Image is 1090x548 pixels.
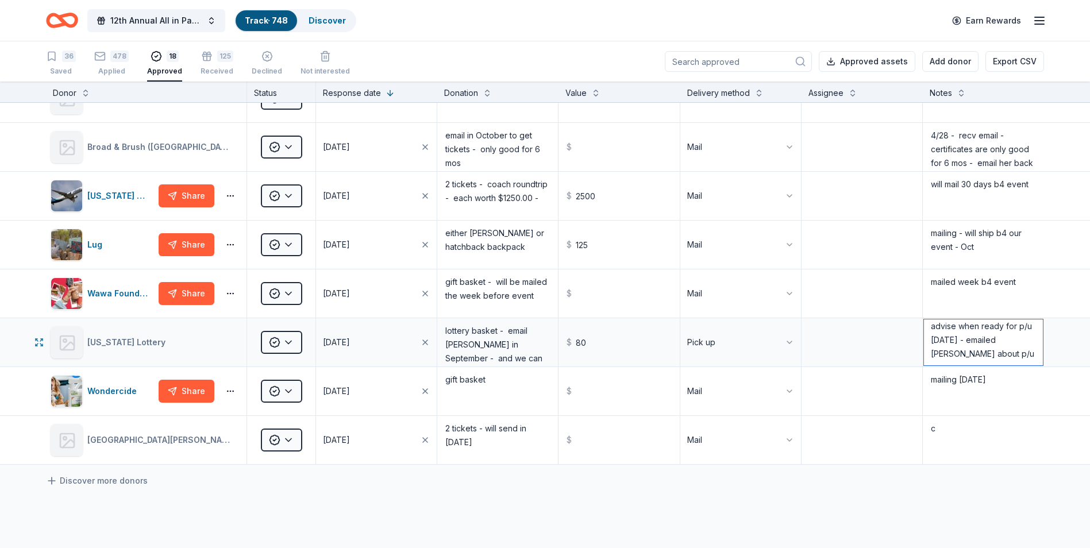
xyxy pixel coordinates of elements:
div: [GEOGRAPHIC_DATA][PERSON_NAME] ([GEOGRAPHIC_DATA]) [87,433,237,447]
textarea: gift basket - will be mailed the week before event [438,271,557,317]
div: Donor [53,86,76,100]
button: [DATE] [316,221,437,269]
a: Track· 748 [245,16,288,25]
img: Image for Lug [51,229,82,260]
button: Image for LugLug [51,229,154,261]
input: Search approved [665,51,812,72]
div: [DATE] [323,335,350,349]
div: Delivery method [687,86,750,100]
div: Broad & Brush ([GEOGRAPHIC_DATA]) [87,140,237,154]
textarea: mailing - will ship b4 our event - Oct [924,222,1043,268]
div: [US_STATE] Airlines [87,189,154,203]
div: [DATE] [323,287,350,300]
div: Notes [930,86,952,100]
button: [DATE] [316,318,437,366]
button: Share [159,184,214,207]
a: Discover more donors [46,474,148,488]
div: [DATE] [323,140,350,154]
textarea: either [PERSON_NAME] or hatchback backpack [438,222,557,268]
div: 125 [217,51,233,62]
div: 36 [62,51,76,62]
div: Assignee [808,86,844,100]
div: Applied [94,67,129,76]
button: Image for Alaska Airlines[US_STATE] Airlines [51,180,154,212]
button: Track· 748Discover [234,9,356,32]
div: Status [247,82,316,102]
button: [DATE] [316,367,437,415]
div: [DATE] [323,238,350,252]
textarea: email [PERSON_NAME] back in September about p/u in [GEOGRAPHIC_DATA] 9/11 - [PERSON_NAME] - donat... [924,319,1043,365]
div: Wawa Foundation [87,287,154,300]
div: Lug [87,238,107,252]
div: [US_STATE] Lottery [87,335,170,349]
div: [DATE] [323,189,350,203]
a: Home [46,7,78,34]
button: Approved assets [819,51,915,72]
button: Share [159,282,214,305]
div: 478 [110,51,129,62]
button: 36Saved [46,46,76,82]
textarea: will mail 30 days b4 event [924,173,1043,219]
div: Saved [46,67,76,76]
button: [DATE] [316,123,437,171]
button: 12th Annual All in Paddle Raffle [87,9,225,32]
img: Image for Alaska Airlines [51,180,82,211]
button: Not interested [301,46,350,82]
div: Response date [323,86,381,100]
button: Image for Wawa FoundationWawa Foundation [51,277,154,310]
button: Add donor [922,51,979,72]
textarea: 4/28 - recv email - certificates are only good for 6 mos - email her back in October to get donation [924,124,1043,170]
button: Export CSV [985,51,1044,72]
textarea: mailed week b4 event [924,271,1043,317]
button: [DATE] [316,172,437,220]
textarea: c [924,417,1043,463]
button: 18Approved [147,46,182,82]
textarea: 2 tickets - coach roundtrip - each worth $1250.00 - [438,173,557,219]
div: Approved [147,67,182,76]
button: Declined [252,46,282,82]
button: Share [159,380,214,403]
button: 478Applied [94,46,129,82]
img: Image for Wawa Foundation [51,278,82,309]
div: Wondercide [87,384,141,398]
button: Share [159,233,214,256]
textarea: gift basket [438,368,557,414]
div: [DATE] [323,384,350,398]
div: Not interested [301,67,350,76]
textarea: 2 tickets - will send in [DATE] [438,417,557,463]
div: Declined [252,67,282,76]
div: Value [565,86,587,100]
textarea: lottery basket - email [PERSON_NAME] in September - and we can pick it up then - [PERSON_NAME] (L... [438,319,557,365]
div: Received [201,67,233,76]
button: Image for WondercideWondercide [51,375,154,407]
a: Earn Rewards [945,10,1028,31]
button: [DATE] [316,416,437,464]
span: 12th Annual All in Paddle Raffle [110,14,202,28]
a: Discover [309,16,346,25]
textarea: mailing [DATE] [924,368,1043,414]
div: [DATE] [323,433,350,447]
button: 125Received [201,46,233,82]
div: 18 [167,51,179,62]
div: Donation [444,86,478,100]
textarea: email in October to get tickets - only good for 6 mos [438,124,557,170]
img: Image for Wondercide [51,376,82,407]
button: [DATE] [316,269,437,318]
